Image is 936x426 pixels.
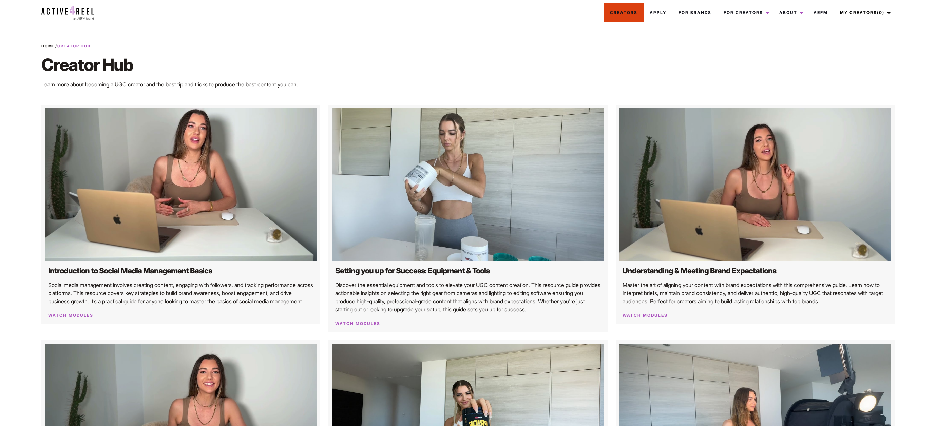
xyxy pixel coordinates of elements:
[623,313,668,318] a: Watch Modules
[335,266,600,275] h2: Setting you up for Success: Equipment & Tools
[45,108,317,261] img: Video Thumbnail
[335,281,600,313] p: Discover the essential equipment and tools to elevate your UGC content creation. This resource gu...
[57,44,91,49] strong: Creator Hub
[41,43,91,49] span: /
[41,6,94,20] img: a4r-logo.svg
[41,80,607,89] p: Learn more about becoming a UGC creator and the best tip and tricks to produce the best content y...
[644,3,672,22] a: Apply
[623,266,888,275] h2: Understanding & Meeting Brand Expectations
[877,10,884,15] span: (0)
[604,3,644,22] a: Creators
[335,321,380,326] a: Watch Modules
[41,44,55,49] a: Home
[773,3,807,22] a: About
[332,108,604,261] img: Video Thumbnail
[48,313,93,318] a: Watch Modules
[672,3,718,22] a: For Brands
[41,55,607,75] h1: Creator Hub
[807,3,834,22] a: AEFM
[623,281,888,305] p: Master the art of aligning your content with brand expectations with this comprehensive guide. Le...
[48,266,313,275] h2: Introduction to Social Media Management Basics
[48,281,313,305] p: Social media management involves creating content, engaging with followers, and tracking performa...
[619,108,891,261] img: Video Thumbnail
[718,3,773,22] a: For Creators
[834,3,895,22] a: My Creators(0)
